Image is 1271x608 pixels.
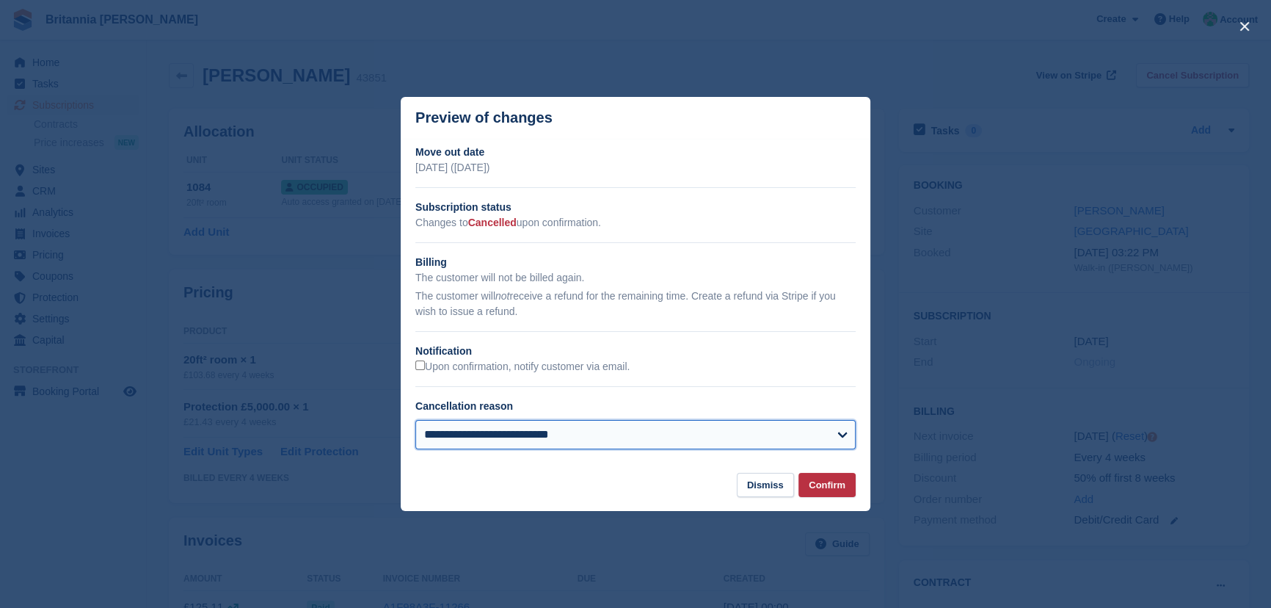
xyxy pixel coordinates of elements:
em: not [495,290,509,302]
p: Changes to upon confirmation. [415,215,856,231]
label: Upon confirmation, notify customer via email. [415,361,630,374]
h2: Billing [415,255,856,270]
p: Preview of changes [415,109,553,126]
button: close [1233,15,1256,38]
h2: Subscription status [415,200,856,215]
h2: Notification [415,344,856,359]
span: Cancelled [468,217,517,228]
label: Cancellation reason [415,400,513,412]
h2: Move out date [415,145,856,160]
button: Confirm [798,473,856,497]
p: The customer will receive a refund for the remaining time. Create a refund via Stripe if you wish... [415,289,856,319]
p: [DATE] ([DATE]) [415,160,856,175]
p: The customer will not be billed again. [415,270,856,286]
button: Dismiss [737,473,794,497]
input: Upon confirmation, notify customer via email. [415,361,425,370]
